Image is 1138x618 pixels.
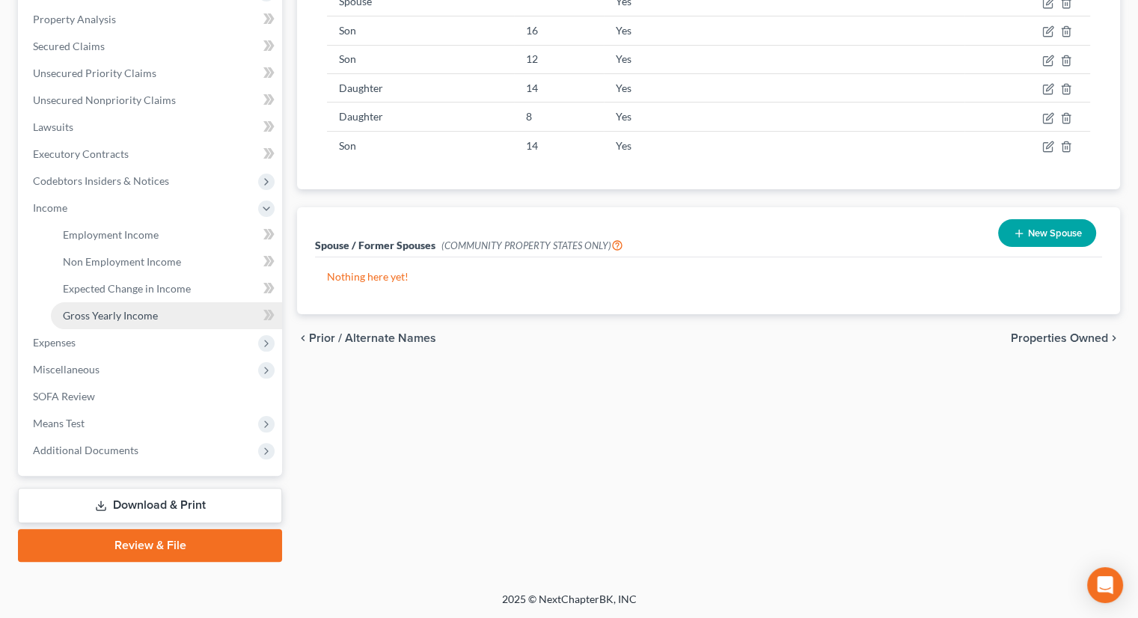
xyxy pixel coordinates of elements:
a: SOFA Review [21,383,282,410]
button: Properties Owned chevron_right [1011,332,1120,344]
td: 8 [514,103,604,131]
a: Download & Print [18,488,282,523]
span: Non Employment Income [63,255,181,268]
a: Unsecured Nonpriority Claims [21,87,282,114]
a: Unsecured Priority Claims [21,60,282,87]
td: 16 [514,16,604,45]
span: Miscellaneous [33,363,100,376]
td: Yes [604,131,965,159]
td: Daughter [327,103,514,131]
a: Executory Contracts [21,141,282,168]
td: Yes [604,45,965,73]
a: Employment Income [51,221,282,248]
span: Spouse / Former Spouses [315,239,435,251]
span: (COMMUNITY PROPERTY STATES ONLY) [441,239,623,251]
a: Lawsuits [21,114,282,141]
span: Codebtors Insiders & Notices [33,174,169,187]
td: 12 [514,45,604,73]
td: Son [327,45,514,73]
span: Executory Contracts [33,147,129,160]
button: chevron_left Prior / Alternate Names [297,332,436,344]
span: Lawsuits [33,120,73,133]
td: 14 [514,73,604,102]
span: Means Test [33,417,85,429]
div: Open Intercom Messenger [1087,567,1123,603]
td: Yes [604,73,965,102]
span: Additional Documents [33,444,138,456]
td: Yes [604,16,965,45]
i: chevron_right [1108,332,1120,344]
span: SOFA Review [33,390,95,403]
span: Prior / Alternate Names [309,332,436,344]
span: Unsecured Nonpriority Claims [33,94,176,106]
span: Expected Change in Income [63,282,191,295]
td: Son [327,16,514,45]
td: 14 [514,131,604,159]
a: Property Analysis [21,6,282,33]
span: Secured Claims [33,40,105,52]
span: Property Analysis [33,13,116,25]
span: Gross Yearly Income [63,309,158,322]
span: Employment Income [63,228,159,241]
a: Review & File [18,529,282,562]
a: Non Employment Income [51,248,282,275]
td: Son [327,131,514,159]
span: Expenses [33,336,76,349]
span: Properties Owned [1011,332,1108,344]
td: Yes [604,103,965,131]
td: Daughter [327,73,514,102]
a: Gross Yearly Income [51,302,282,329]
a: Expected Change in Income [51,275,282,302]
span: Unsecured Priority Claims [33,67,156,79]
a: Secured Claims [21,33,282,60]
i: chevron_left [297,332,309,344]
button: New Spouse [998,219,1096,247]
p: Nothing here yet! [327,269,1090,284]
span: Income [33,201,67,214]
